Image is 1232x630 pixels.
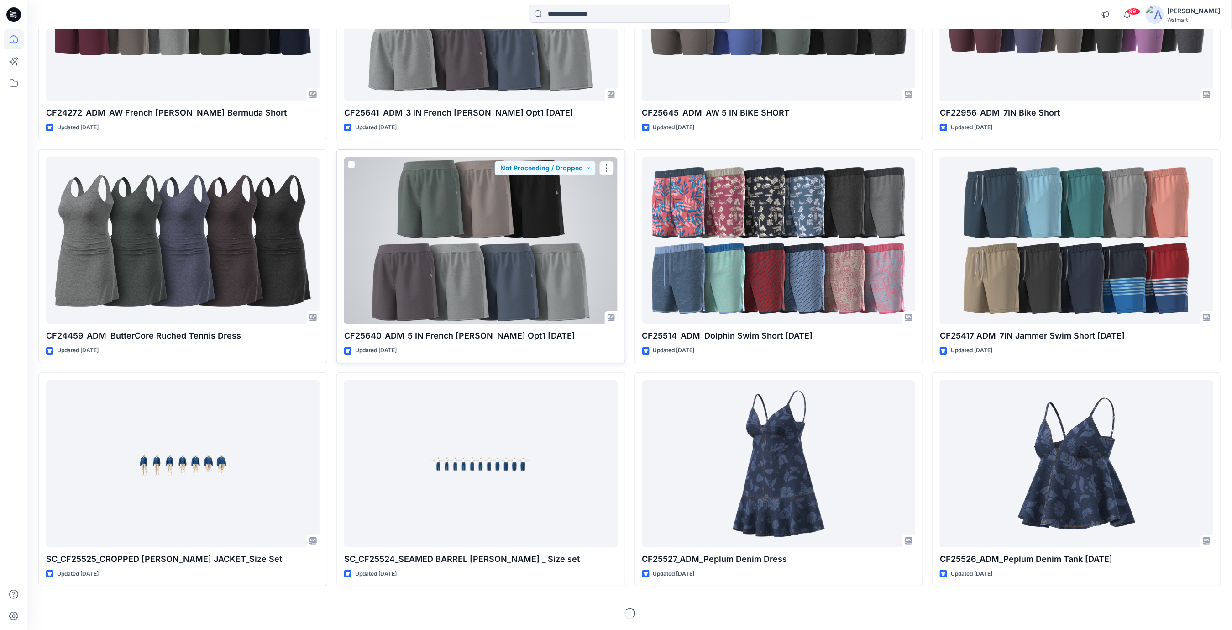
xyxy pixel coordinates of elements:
p: Updated [DATE] [653,123,695,132]
p: SC_CF25525_CROPPED [PERSON_NAME] JACKET_Size Set [46,553,320,566]
p: Updated [DATE] [57,569,99,579]
p: Updated [DATE] [57,123,99,132]
img: avatar [1146,5,1164,24]
p: Updated [DATE] [355,123,397,132]
div: [PERSON_NAME] [1168,5,1221,16]
p: Updated [DATE] [951,346,992,355]
a: CF25640_ADM_5 IN French Terry Short Opt1 10May25 [344,157,618,324]
a: SC_CF25524_SEAMED BARREL JEAN _ Size set [344,380,618,547]
p: CF25641_ADM_3 IN French [PERSON_NAME] Opt1 [DATE] [344,106,618,119]
a: CF25417_ADM_7IN Jammer Swim Short 08APR25 [940,157,1213,324]
p: CF25514_ADM_Dolphin Swim Short [DATE] [642,329,916,342]
a: CF25514_ADM_Dolphin Swim Short 21MAY25 [642,157,916,324]
div: Walmart [1168,16,1221,23]
a: SC_CF25525_CROPPED TUCKER JACKET_Size Set [46,380,320,547]
p: CF24459_ADM_ButterCore Ruched Tennis Dress [46,329,320,342]
p: Updated [DATE] [653,346,695,355]
p: Updated [DATE] [653,569,695,579]
a: CF25526_ADM_Peplum Denim Tank 18APR25 [940,380,1213,547]
p: CF22956_ADM_7IN Bike Short [940,106,1213,119]
p: CF24272_ADM_AW French [PERSON_NAME] Bermuda Short [46,106,320,119]
p: Updated [DATE] [57,346,99,355]
p: CF25417_ADM_7IN Jammer Swim Short [DATE] [940,329,1213,342]
p: CF25526_ADM_Peplum Denim Tank [DATE] [940,553,1213,566]
p: Updated [DATE] [355,346,397,355]
p: Updated [DATE] [355,569,397,579]
p: Updated [DATE] [951,569,992,579]
p: CF25645_ADM_AW 5 IN BIKE SHORT [642,106,916,119]
p: CF25527_ADM_Peplum Denim Dress [642,553,916,566]
span: 99+ [1127,8,1141,15]
p: Updated [DATE] [951,123,992,132]
p: CF25640_ADM_5 IN French [PERSON_NAME] Opt1 [DATE] [344,329,618,342]
p: SC_CF25524_SEAMED BARREL [PERSON_NAME] _ Size set [344,553,618,566]
a: CF24459_ADM_ButterCore Ruched Tennis Dress [46,157,320,324]
a: CF25527_ADM_Peplum Denim Dress [642,380,916,547]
